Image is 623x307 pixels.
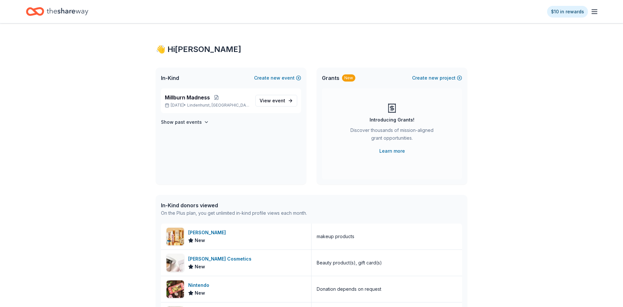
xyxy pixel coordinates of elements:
span: New [195,263,205,271]
span: new [429,74,438,82]
img: Image for Nintendo [166,280,184,298]
h4: Show past events [161,118,202,126]
a: Home [26,4,88,19]
span: Lindenhurst, [GEOGRAPHIC_DATA] [187,103,250,108]
div: [PERSON_NAME] Cosmetics [188,255,254,263]
div: [PERSON_NAME] [188,229,228,237]
span: In-Kind [161,74,179,82]
a: View event [255,95,297,107]
div: makeup products [317,233,354,240]
img: Image for Elizabeth Arden [166,228,184,245]
div: Donation depends on request [317,285,381,293]
span: new [271,74,280,82]
div: Nintendo [188,281,212,289]
span: View [260,97,285,105]
span: New [195,237,205,244]
div: New [342,74,355,82]
div: 👋 Hi [PERSON_NAME] [156,44,467,55]
span: Grants [322,74,339,82]
button: Show past events [161,118,209,126]
p: [DATE] • [165,103,250,108]
img: Image for Laura Mercier Cosmetics [166,254,184,272]
span: Millburn Madness [165,94,210,101]
div: In-Kind donors viewed [161,201,307,209]
div: Introducing Grants! [370,116,414,124]
div: Beauty product(s), gift card(s) [317,259,382,267]
div: On the Plus plan, you get unlimited in-kind profile views each month. [161,209,307,217]
a: $10 in rewards [547,6,588,18]
a: Learn more [379,147,405,155]
span: New [195,289,205,297]
button: Createnewproject [412,74,462,82]
span: event [272,98,285,103]
button: Createnewevent [254,74,301,82]
div: Discover thousands of mission-aligned grant opportunities. [348,126,436,145]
